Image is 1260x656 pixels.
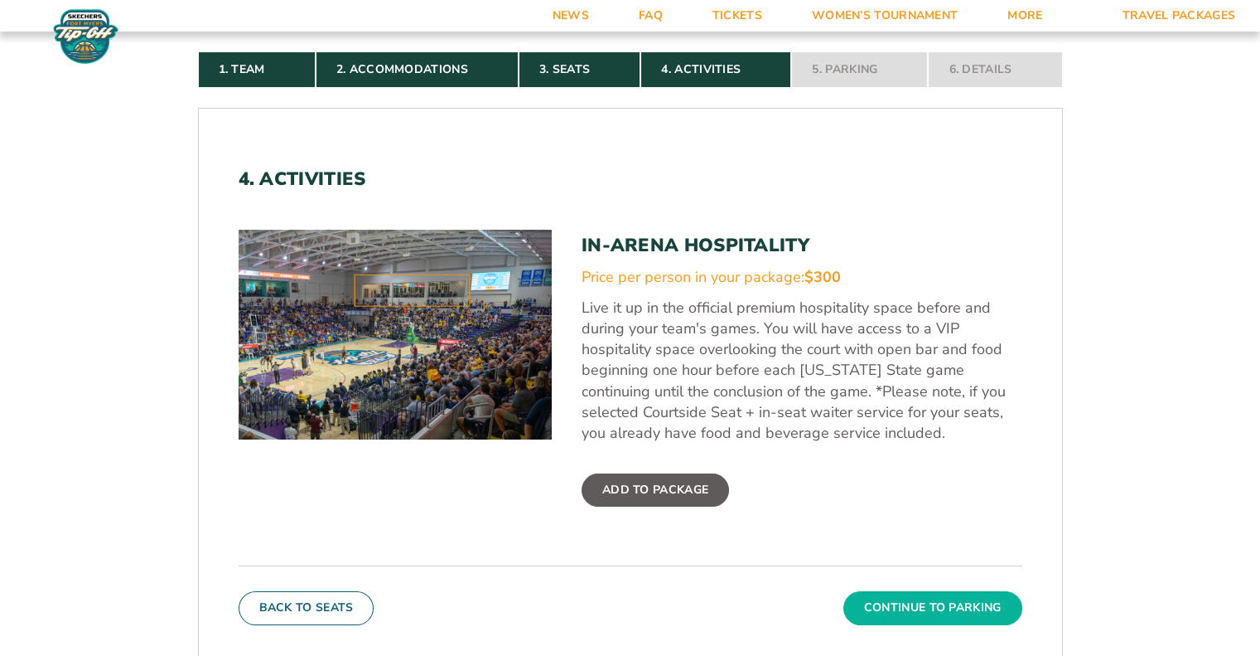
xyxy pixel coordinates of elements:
[316,51,519,88] a: 2. Accommodations
[582,235,1022,256] h3: In-Arena Hospitality
[50,8,122,65] img: Fort Myers Tip-Off
[239,168,1022,190] h2: 4. Activities
[198,51,316,88] a: 1. Team
[239,230,552,439] img: In-Arena Hospitality
[582,298,1022,444] p: Live it up in the official premium hospitality space before and during your team's games. You wil...
[239,591,374,624] button: Back To Seats
[582,474,729,507] label: Add To Package
[519,51,640,88] a: 3. Seats
[843,591,1022,624] button: Continue To Parking
[804,267,841,287] span: $300
[582,267,1022,288] div: Price per person in your package:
